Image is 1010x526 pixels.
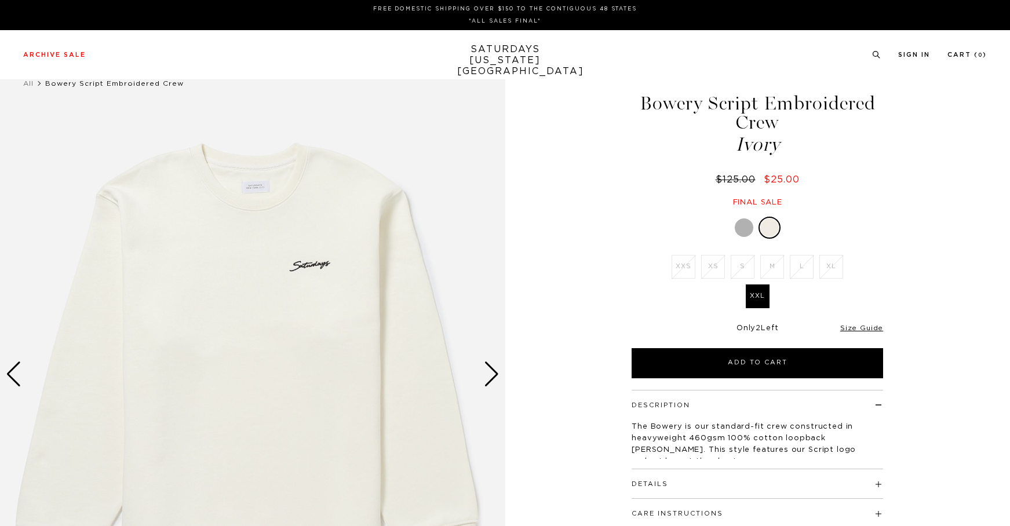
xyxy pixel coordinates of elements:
[764,175,800,184] span: $25.00
[632,421,883,467] p: The Bowery is our standard-fit crew constructed in heavyweight 460gsm 100% cotton loopback [PERSO...
[947,52,987,58] a: Cart (0)
[632,481,668,487] button: Details
[630,135,885,154] span: Ivory
[457,44,553,77] a: SATURDAYS[US_STATE][GEOGRAPHIC_DATA]
[45,80,184,87] span: Bowery Script Embroidered Crew
[632,324,883,334] div: Only Left
[632,348,883,378] button: Add to Cart
[23,52,86,58] a: Archive Sale
[978,53,983,58] small: 0
[484,361,499,387] div: Next slide
[898,52,930,58] a: Sign In
[756,324,761,332] span: 2
[746,284,770,308] label: XXL
[630,198,885,207] div: Final sale
[23,80,34,87] a: All
[28,5,982,13] p: FREE DOMESTIC SHIPPING OVER $150 TO THE CONTIGUOUS 48 STATES
[28,17,982,25] p: *ALL SALES FINAL*
[630,94,885,154] h1: Bowery Script Embroidered Crew
[6,361,21,387] div: Previous slide
[632,402,690,408] button: Description
[632,510,723,517] button: Care Instructions
[840,324,883,331] a: Size Guide
[716,175,760,184] del: $125.00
